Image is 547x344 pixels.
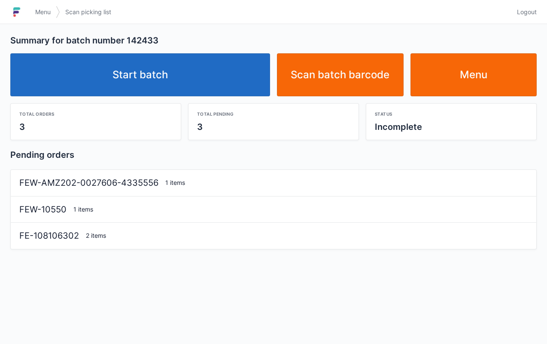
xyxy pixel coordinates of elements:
div: Total orders [19,111,172,117]
div: 3 [19,121,172,133]
div: 2 items [82,231,531,240]
div: Incomplete [375,121,528,133]
a: Scan batch barcode [277,53,404,96]
span: Menu [35,8,51,16]
img: svg> [56,2,60,22]
h2: Summary for batch number 142433 [10,34,537,46]
a: Scan picking list [60,4,116,20]
a: Start batch [10,53,270,96]
div: FEW-10550 [16,203,70,216]
div: 1 items [70,205,531,214]
div: Total pending [197,111,350,117]
div: 1 items [162,178,531,187]
div: 3 [197,121,350,133]
img: logo-small.jpg [10,5,23,19]
a: Menu [410,53,537,96]
span: Logout [517,8,537,16]
div: Status [375,111,528,117]
h2: Pending orders [10,149,537,161]
span: Scan picking list [65,8,111,16]
div: FEW-AMZ202-0027606-4335556 [16,177,162,189]
a: Logout [512,4,537,20]
div: FE-108106302 [16,230,82,242]
a: Menu [30,4,56,20]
